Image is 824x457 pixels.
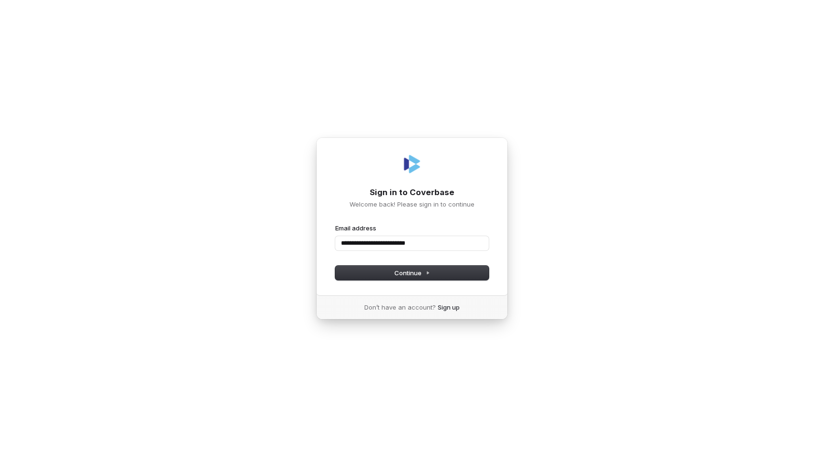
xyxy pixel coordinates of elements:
button: Continue [335,266,489,280]
span: Continue [394,269,430,277]
p: Welcome back! Please sign in to continue [335,200,489,208]
span: Don’t have an account? [364,303,436,312]
label: Email address [335,224,376,232]
a: Sign up [438,303,460,312]
h1: Sign in to Coverbase [335,187,489,198]
img: Coverbase [401,153,423,176]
